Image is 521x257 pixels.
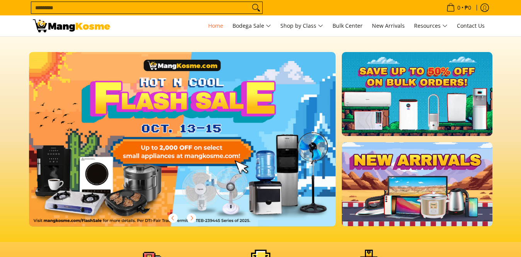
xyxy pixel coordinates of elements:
[456,5,462,10] span: 0
[444,3,473,12] span: •
[329,15,367,36] a: Bulk Center
[232,21,271,31] span: Bodega Sale
[183,210,200,227] button: Next
[280,21,323,31] span: Shop by Class
[414,21,448,31] span: Resources
[33,19,110,32] img: Mang Kosme: Your Home Appliances Warehouse Sale Partner!
[165,210,182,227] button: Previous
[229,15,275,36] a: Bodega Sale
[463,5,472,10] span: ₱0
[250,2,262,13] button: Search
[29,52,361,239] a: More
[204,15,227,36] a: Home
[277,15,327,36] a: Shop by Class
[457,22,485,29] span: Contact Us
[410,15,451,36] a: Resources
[333,22,363,29] span: Bulk Center
[118,15,489,36] nav: Main Menu
[453,15,489,36] a: Contact Us
[208,22,223,29] span: Home
[368,15,409,36] a: New Arrivals
[372,22,405,29] span: New Arrivals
